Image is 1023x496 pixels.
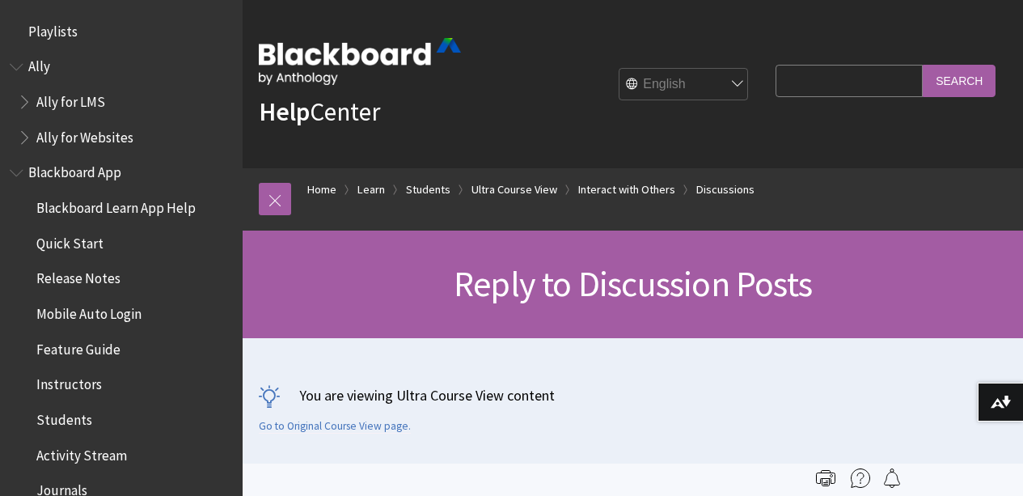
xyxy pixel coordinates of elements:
a: Ultra Course View [471,180,557,200]
nav: Book outline for Playlists [10,18,233,45]
span: Reply to Discussion Posts [454,261,812,306]
a: Go to Original Course View page. [259,419,411,434]
a: Discussions [696,180,755,200]
nav: Book outline for Anthology Ally Help [10,53,233,151]
span: Activity Stream [36,442,127,464]
span: Release Notes [36,265,120,287]
img: Blackboard by Anthology [259,38,461,85]
img: More help [851,468,870,488]
span: Students [36,406,92,428]
span: Blackboard App [28,159,121,181]
span: Playlists [28,18,78,40]
a: Home [307,180,336,200]
a: Students [406,180,450,200]
span: Instructors [36,371,102,393]
span: Mobile Auto Login [36,300,142,322]
span: Ally for Websites [36,124,133,146]
span: Ally for LMS [36,88,105,110]
img: Print [816,468,835,488]
p: You are viewing Ultra Course View content [259,385,1007,405]
a: Interact with Others [578,180,675,200]
strong: Help [259,95,310,128]
span: Feature Guide [36,336,120,358]
span: Blackboard Learn App Help [36,194,196,216]
img: Follow this page [882,468,902,488]
span: Quick Start [36,230,104,252]
span: Ally [28,53,50,75]
a: Learn [357,180,385,200]
input: Search [923,65,996,96]
a: HelpCenter [259,95,380,128]
select: Site Language Selector [619,69,749,101]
